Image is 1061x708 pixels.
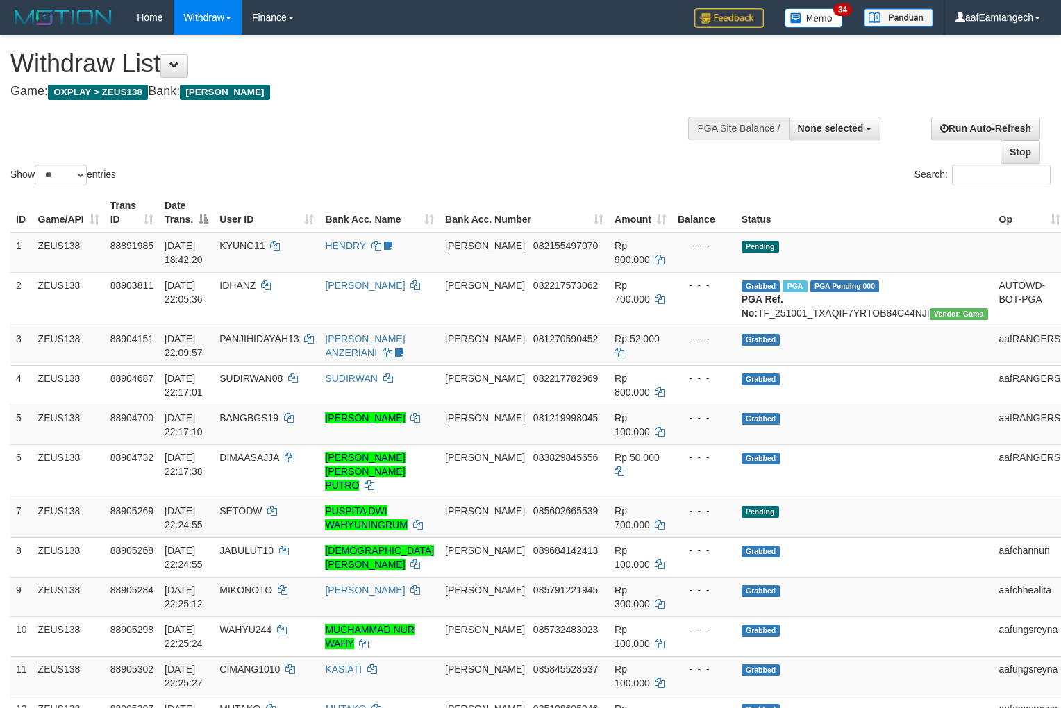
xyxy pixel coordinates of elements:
[742,334,780,346] span: Grabbed
[219,412,278,423] span: BANGBGS19
[110,545,153,556] span: 88905268
[615,452,660,463] span: Rp 50.000
[742,373,780,385] span: Grabbed
[33,577,105,616] td: ZEUS138
[742,585,780,597] span: Grabbed
[10,616,33,656] td: 10
[785,8,843,28] img: Button%20Memo.svg
[688,117,788,140] div: PGA Site Balance /
[445,373,525,384] span: [PERSON_NAME]
[678,623,730,637] div: - - -
[219,280,256,291] span: IDHANZ
[165,545,203,570] span: [DATE] 22:24:55
[159,193,214,233] th: Date Trans.: activate to sort column descending
[931,117,1040,140] a: Run Auto-Refresh
[10,326,33,365] td: 3
[742,506,779,518] span: Pending
[48,85,148,100] span: OXPLAY > ZEUS138
[789,117,881,140] button: None selected
[33,405,105,444] td: ZEUS138
[678,662,730,676] div: - - -
[914,165,1051,185] label: Search:
[678,504,730,518] div: - - -
[325,624,414,649] a: MUCHAMMAD NUR WAHY
[742,294,783,319] b: PGA Ref. No:
[1001,140,1040,164] a: Stop
[325,240,366,251] a: HENDRY
[165,505,203,530] span: [DATE] 22:24:55
[615,584,650,609] span: Rp 300.000
[165,624,203,649] span: [DATE] 22:25:24
[219,373,283,384] span: SUDIRWAN08
[110,664,153,675] span: 88905302
[35,165,87,185] select: Showentries
[325,412,405,423] a: [PERSON_NAME]
[445,412,525,423] span: [PERSON_NAME]
[10,165,116,185] label: Show entries
[219,452,279,463] span: DIMAASAJJA
[33,193,105,233] th: Game/API: activate to sort column ascending
[678,411,730,425] div: - - -
[33,326,105,365] td: ZEUS138
[742,625,780,637] span: Grabbed
[10,365,33,405] td: 4
[533,412,598,423] span: Copy 081219998045 to clipboard
[952,165,1051,185] input: Search:
[10,537,33,577] td: 8
[694,8,764,28] img: Feedback.jpg
[219,624,271,635] span: WAHYU244
[219,545,274,556] span: JABULUT10
[533,664,598,675] span: Copy 085845528537 to clipboard
[445,545,525,556] span: [PERSON_NAME]
[33,656,105,696] td: ZEUS138
[615,412,650,437] span: Rp 100.000
[110,452,153,463] span: 88904732
[110,333,153,344] span: 88904151
[165,664,203,689] span: [DATE] 22:25:27
[325,333,405,358] a: [PERSON_NAME] ANZERIANI
[864,8,933,27] img: panduan.png
[325,664,362,675] a: KASIATI
[165,373,203,398] span: [DATE] 22:17:01
[219,333,299,344] span: PANJIHIDAYAH13
[10,444,33,498] td: 6
[10,193,33,233] th: ID
[736,272,994,326] td: TF_251001_TXAQIF7YRTOB84C44NJI
[33,233,105,273] td: ZEUS138
[615,373,650,398] span: Rp 800.000
[615,664,650,689] span: Rp 100.000
[325,545,434,570] a: [DEMOGRAPHIC_DATA][PERSON_NAME]
[33,498,105,537] td: ZEUS138
[165,240,203,265] span: [DATE] 18:42:20
[678,583,730,597] div: - - -
[165,280,203,305] span: [DATE] 22:05:36
[678,371,730,385] div: - - -
[445,240,525,251] span: [PERSON_NAME]
[678,239,730,253] div: - - -
[533,240,598,251] span: Copy 082155497070 to clipboard
[742,453,780,464] span: Grabbed
[678,278,730,292] div: - - -
[440,193,609,233] th: Bank Acc. Number: activate to sort column ascending
[10,272,33,326] td: 2
[533,624,598,635] span: Copy 085732483023 to clipboard
[533,373,598,384] span: Copy 082217782969 to clipboard
[533,280,598,291] span: Copy 082217573062 to clipboard
[33,272,105,326] td: ZEUS138
[110,584,153,596] span: 88905284
[110,505,153,516] span: 88905269
[678,332,730,346] div: - - -
[810,280,880,292] span: PGA Pending
[10,85,694,99] h4: Game: Bank:
[930,308,988,320] span: Vendor URL: https://trx31.1velocity.biz
[10,498,33,537] td: 7
[742,413,780,425] span: Grabbed
[678,543,730,557] div: - - -
[110,412,153,423] span: 88904700
[615,505,650,530] span: Rp 700.000
[742,241,779,253] span: Pending
[110,240,153,251] span: 88891985
[325,505,407,530] a: PUSPITA DWI WAHYUNINGRUM
[742,664,780,676] span: Grabbed
[165,333,203,358] span: [DATE] 22:09:57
